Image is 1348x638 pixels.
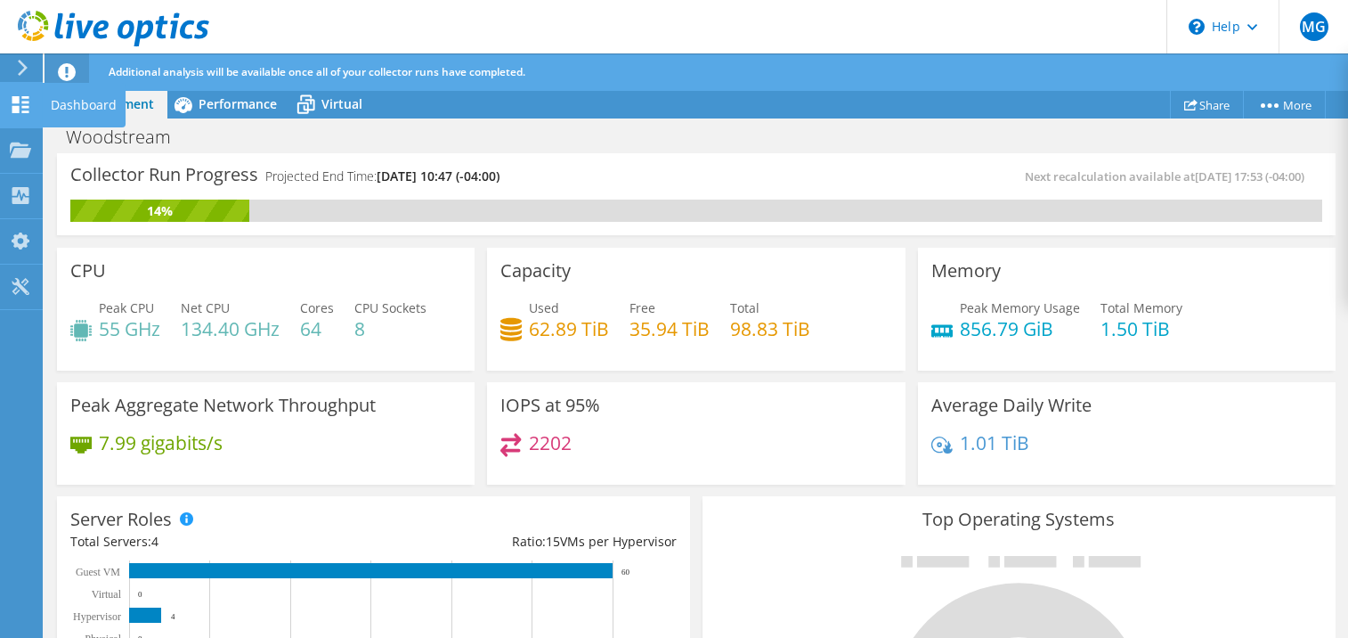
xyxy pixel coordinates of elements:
[1189,19,1205,35] svg: \n
[960,299,1080,316] span: Peak Memory Usage
[42,83,126,127] div: Dashboard
[171,612,175,621] text: 4
[960,433,1029,453] h4: 1.01 TiB
[300,299,334,316] span: Cores
[621,568,630,577] text: 60
[716,510,1322,529] h3: Top Operating Systems
[138,590,142,599] text: 0
[321,95,362,112] span: Virtual
[1100,299,1182,316] span: Total Memory
[931,396,1092,415] h3: Average Daily Write
[70,261,106,281] h3: CPU
[1100,319,1182,339] h4: 1.50 TiB
[181,299,230,316] span: Net CPU
[99,299,154,316] span: Peak CPU
[70,396,376,415] h3: Peak Aggregate Network Throughput
[76,566,120,578] text: Guest VM
[300,319,334,339] h4: 64
[181,319,280,339] h4: 134.40 GHz
[1195,168,1304,184] span: [DATE] 17:53 (-04:00)
[73,610,121,623] text: Hypervisor
[960,319,1080,339] h4: 856.79 GiB
[931,261,1001,281] h3: Memory
[529,299,559,316] span: Used
[373,532,676,552] div: Ratio: VMs per Hypervisor
[92,588,122,601] text: Virtual
[546,533,560,550] span: 15
[1300,12,1328,41] span: MG
[99,319,160,339] h4: 55 GHz
[199,95,277,112] span: Performance
[529,319,609,339] h4: 62.89 TiB
[1025,168,1313,184] span: Next recalculation available at
[629,319,710,339] h4: 35.94 TiB
[529,433,572,453] h4: 2202
[354,299,426,316] span: CPU Sockets
[99,433,223,453] h4: 7.99 gigabits/s
[1170,91,1244,119] a: Share
[354,319,426,339] h4: 8
[70,201,249,221] div: 14%
[109,64,525,79] span: Additional analysis will be available once all of your collector runs have completed.
[730,299,759,316] span: Total
[730,319,810,339] h4: 98.83 TiB
[377,168,499,184] span: [DATE] 10:47 (-04:00)
[70,532,373,552] div: Total Servers:
[70,510,172,529] h3: Server Roles
[58,127,199,147] h1: Woodstream
[151,533,158,550] span: 4
[629,299,655,316] span: Free
[500,396,600,415] h3: IOPS at 95%
[500,261,571,281] h3: Capacity
[265,167,499,186] h4: Projected End Time:
[1243,91,1326,119] a: More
